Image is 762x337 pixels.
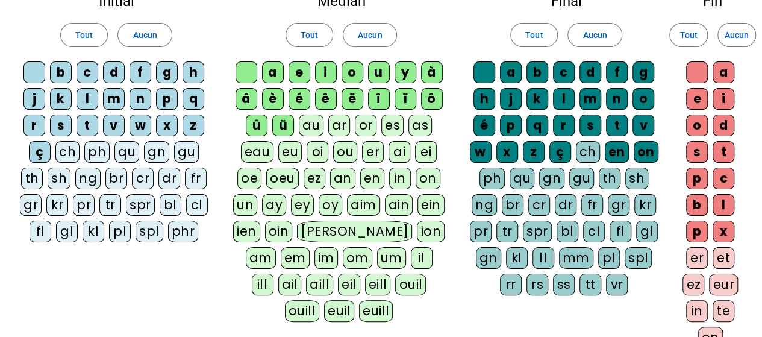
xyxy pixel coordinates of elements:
[174,141,199,163] div: gu
[526,88,548,110] div: k
[634,141,658,163] div: on
[686,221,708,242] div: p
[99,194,121,216] div: tr
[472,194,497,216] div: ng
[606,115,628,136] div: t
[526,115,548,136] div: q
[713,115,734,136] div: d
[156,115,178,136] div: x
[559,247,593,269] div: mm
[417,194,445,216] div: ein
[297,221,412,242] div: [PERSON_NAME]
[160,194,181,216] div: bl
[479,168,505,189] div: ph
[385,194,413,216] div: ain
[389,168,411,189] div: in
[342,88,363,110] div: ë
[411,247,433,269] div: il
[579,61,601,83] div: d
[272,115,294,136] div: ü
[328,115,350,136] div: ar
[133,28,157,42] span: Aucun
[510,23,558,47] button: Tout
[109,221,131,242] div: pl
[77,88,98,110] div: l
[610,221,631,242] div: fl
[342,61,363,83] div: o
[29,141,51,163] div: ç
[510,168,534,189] div: qu
[355,115,376,136] div: or
[75,28,93,42] span: Tout
[333,141,357,163] div: ou
[156,61,178,83] div: g
[262,194,286,216] div: ay
[713,61,734,83] div: a
[496,141,518,163] div: x
[23,115,45,136] div: r
[669,23,708,47] button: Tout
[528,194,550,216] div: cr
[30,221,51,242] div: fl
[156,88,178,110] div: p
[84,141,110,163] div: ph
[55,141,80,163] div: ch
[343,23,397,47] button: Aucun
[136,221,163,242] div: spl
[605,141,629,163] div: en
[539,168,564,189] div: gn
[347,194,380,216] div: aim
[682,274,704,295] div: ez
[168,221,199,242] div: phr
[21,168,43,189] div: th
[395,274,426,295] div: ouil
[237,168,261,189] div: oe
[315,61,337,83] div: i
[532,247,554,269] div: ll
[473,88,495,110] div: h
[23,88,45,110] div: j
[408,115,432,136] div: as
[236,88,257,110] div: â
[46,194,68,216] div: kr
[686,194,708,216] div: b
[130,88,151,110] div: n
[117,23,172,47] button: Aucun
[523,141,545,163] div: z
[289,61,310,83] div: e
[338,274,360,295] div: eil
[717,23,756,47] button: Aucun
[598,247,620,269] div: pl
[60,23,108,47] button: Tout
[686,300,708,322] div: in
[358,28,382,42] span: Aucun
[73,194,95,216] div: pr
[278,274,302,295] div: ail
[415,141,437,163] div: ei
[581,194,603,216] div: fr
[500,274,522,295] div: rr
[56,221,78,242] div: gl
[569,168,594,189] div: gu
[582,28,607,42] span: Aucun
[632,61,654,83] div: g
[314,247,338,269] div: im
[549,141,571,163] div: ç
[553,274,575,295] div: ss
[583,221,605,242] div: cl
[299,115,323,136] div: au
[713,141,734,163] div: t
[553,88,575,110] div: l
[502,194,523,216] div: br
[713,194,734,216] div: l
[713,300,734,322] div: te
[579,115,601,136] div: s
[114,141,139,163] div: qu
[686,168,708,189] div: p
[713,221,734,242] div: x
[686,141,708,163] div: s
[50,88,72,110] div: k
[301,28,318,42] span: Tout
[725,28,749,42] span: Aucun
[144,141,169,163] div: gn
